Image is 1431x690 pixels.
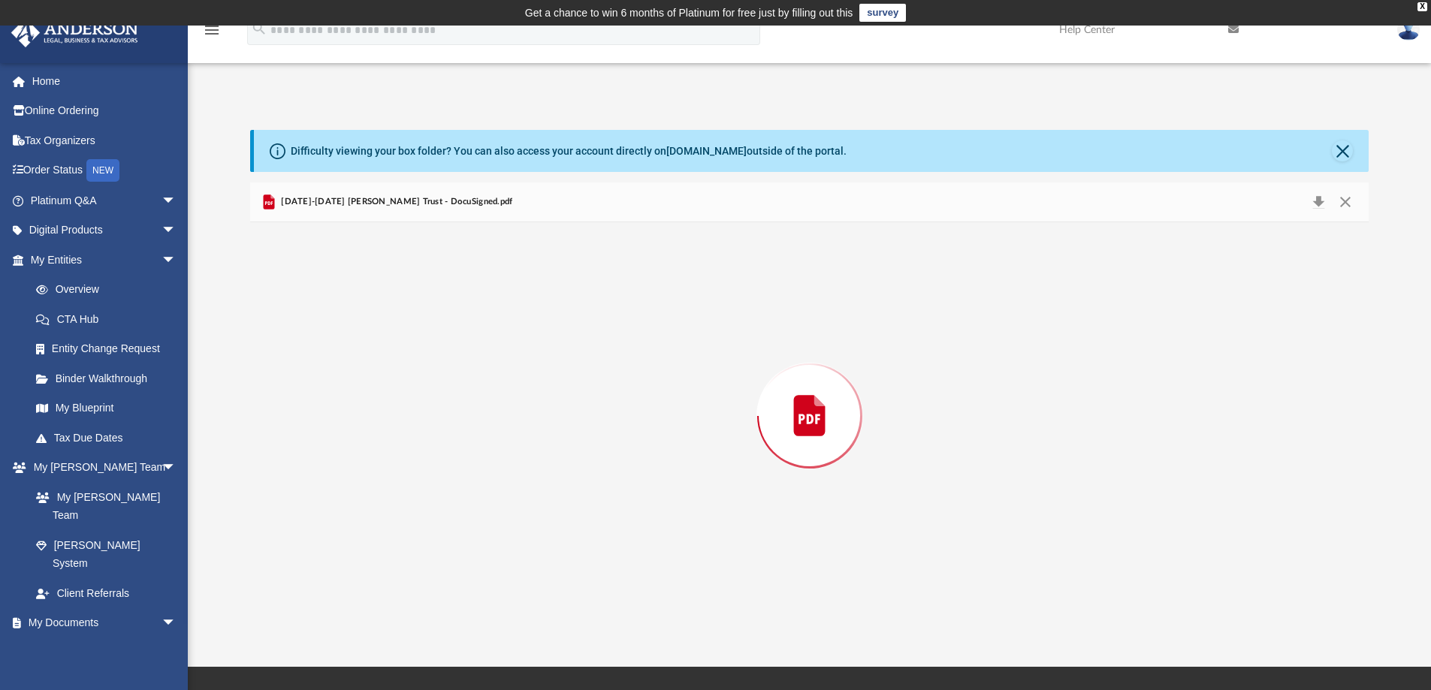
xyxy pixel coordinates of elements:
i: search [251,20,267,37]
a: Entity Change Request [21,334,199,364]
a: Overview [21,275,199,305]
a: menu [203,29,221,39]
div: close [1417,2,1427,11]
a: Online Ordering [11,96,199,126]
span: arrow_drop_down [162,185,192,216]
a: CTA Hub [21,304,199,334]
span: arrow_drop_down [162,608,192,639]
a: My [PERSON_NAME] Team [21,482,184,530]
a: Platinum Q&Aarrow_drop_down [11,185,199,215]
div: Preview [250,182,1369,610]
a: My [PERSON_NAME] Teamarrow_drop_down [11,453,192,483]
a: Tax Organizers [11,125,199,155]
span: [DATE]-[DATE] [PERSON_NAME] Trust - DocuSigned.pdf [278,195,513,209]
span: arrow_drop_down [162,215,192,246]
span: arrow_drop_down [162,245,192,276]
a: survey [859,4,906,22]
a: Box [21,637,184,667]
div: NEW [86,159,119,182]
a: Digital Productsarrow_drop_down [11,215,199,246]
a: My Entitiesarrow_drop_down [11,245,199,275]
a: My Blueprint [21,393,192,423]
a: [DOMAIN_NAME] [666,145,747,157]
a: My Documentsarrow_drop_down [11,608,192,638]
a: Home [11,66,199,96]
button: Download [1305,191,1332,212]
button: Close [1332,140,1353,161]
div: Get a chance to win 6 months of Platinum for free just by filling out this [525,4,853,22]
img: User Pic [1397,19,1420,41]
a: Binder Walkthrough [21,363,199,393]
a: Tax Due Dates [21,423,199,453]
a: Order StatusNEW [11,155,199,186]
span: arrow_drop_down [162,453,192,484]
img: Anderson Advisors Platinum Portal [7,18,143,47]
i: menu [203,21,221,39]
a: Client Referrals [21,578,192,608]
a: [PERSON_NAME] System [21,530,192,578]
button: Close [1332,191,1359,212]
div: Difficulty viewing your box folder? You can also access your account directly on outside of the p... [291,143,847,159]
